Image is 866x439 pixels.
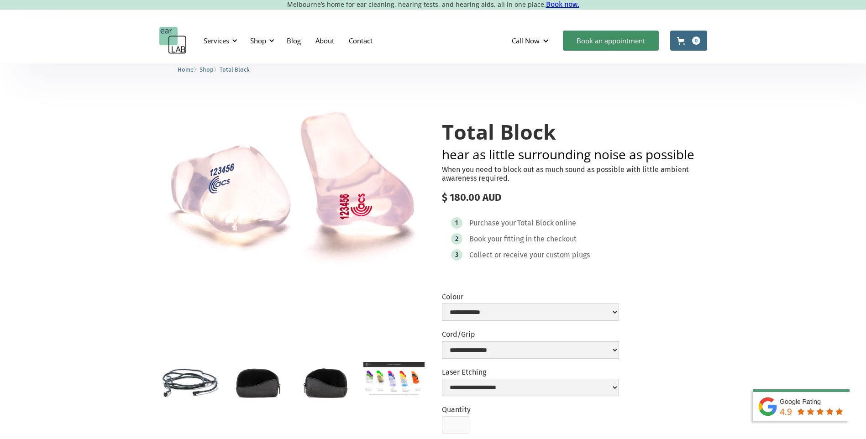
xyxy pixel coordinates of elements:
div: online [555,219,576,228]
h2: hear as little surrounding noise as possible [442,148,707,161]
div: Call Now [504,27,558,54]
a: open lightbox [227,362,288,402]
div: Shop [250,36,266,45]
div: Services [204,36,229,45]
div: Purchase your [469,219,516,228]
label: Quantity [442,405,471,414]
div: $ 180.00 AUD [442,192,707,204]
p: When you need to block out as much sound as possible with little ambient awareness required. [442,165,707,183]
h1: Total Block [442,120,707,143]
div: 0 [692,37,700,45]
div: Total Block [517,219,554,228]
div: Call Now [512,36,540,45]
label: Cord/Grip [442,330,619,339]
a: Total Block [220,65,250,73]
div: 3 [455,251,458,258]
li: 〉 [199,65,220,74]
div: Shop [245,27,277,54]
a: Home [178,65,194,73]
a: open lightbox [295,362,356,402]
div: Services [198,27,240,54]
a: open lightbox [363,362,424,396]
span: Home [178,66,194,73]
div: 2 [455,235,458,242]
a: open lightbox [159,362,220,402]
img: Total Block [159,102,425,278]
a: home [159,27,187,54]
div: Collect or receive your custom plugs [469,251,590,260]
div: Book your fitting in the checkout [469,235,577,244]
label: Colour [442,293,619,301]
a: Shop [199,65,214,73]
a: Book an appointment [563,31,659,51]
li: 〉 [178,65,199,74]
a: About [308,27,341,54]
div: 1 [455,219,458,226]
span: Shop [199,66,214,73]
a: Blog [279,27,308,54]
a: Open cart [670,31,707,51]
label: Laser Etching [442,368,619,376]
a: Contact [341,27,380,54]
a: open lightbox [159,102,425,278]
span: Total Block [220,66,250,73]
